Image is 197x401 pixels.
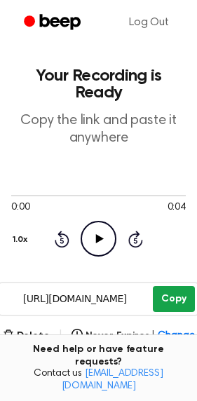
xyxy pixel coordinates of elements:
button: Copy [153,286,194,312]
span: 0:04 [168,200,186,215]
h1: Your Recording is Ready [11,67,186,101]
button: 1.0x [11,228,32,252]
span: | [58,327,63,344]
span: 0:00 [11,200,29,215]
a: Beep [14,9,93,36]
span: Contact us [8,368,189,393]
p: Copy the link and paste it anywhere [11,112,186,147]
button: Delete [3,329,50,344]
button: Never Expires|Change [72,329,195,344]
a: [EMAIL_ADDRESS][DOMAIN_NAME] [62,369,163,391]
a: Log Out [115,6,183,39]
span: Change [158,329,194,344]
span: | [151,329,155,344]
